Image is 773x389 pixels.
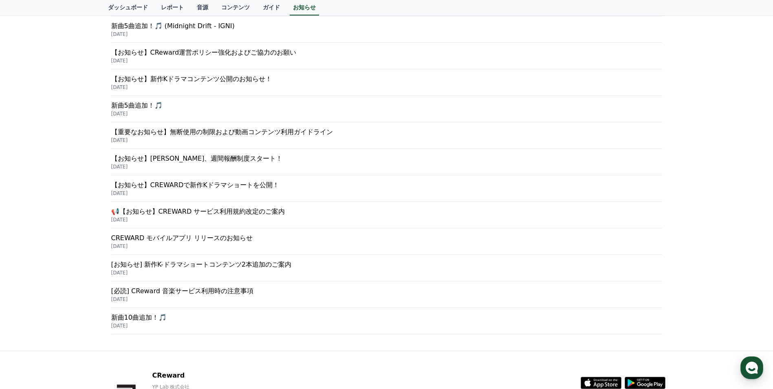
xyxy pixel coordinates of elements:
a: 新曲10曲追加！🎵 [DATE] [111,308,662,334]
p: 【お知らせ】CREWARDで新作Kドラマショートを公開！ [111,180,662,190]
a: Home [2,259,54,279]
a: CREWARD モバイルアプリ リリースのお知らせ [DATE] [111,228,662,255]
a: [必読] CReward 音楽サービス利用時の注意事項 [DATE] [111,281,662,308]
p: 新曲10曲追加！🎵 [111,313,662,323]
p: 📢【お知らせ】CREWARD サービス利用規約改定のご案内 [111,207,662,217]
p: [必読] CReward 音楽サービス利用時の注意事項 [111,286,662,296]
a: 【お知らせ】CReward運営ポリシー強化およびご協力のお願い [DATE] [111,43,662,69]
p: [DATE] [111,31,662,38]
p: 【重要なお知らせ】無断使用の制限および動画コンテンツ利用ガイドライン [111,127,662,137]
span: Settings [121,271,141,277]
a: 【お知らせ】新作Kドラマコンテンツ公開のお知らせ！ [DATE] [111,69,662,96]
p: [DATE] [111,164,662,170]
p: [DATE] [111,217,662,223]
p: CReward [152,371,270,380]
a: 新曲5曲追加！🎵 (Midnight Drift - IGNI) [DATE] [111,16,662,43]
p: CREWARD モバイルアプリ リリースのお知らせ [111,233,662,243]
p: 新曲5曲追加！🎵 [111,101,662,111]
p: 【お知らせ】[PERSON_NAME]、週間報酬制度スタート！ [111,154,662,164]
p: [DATE] [111,323,662,329]
p: [DATE] [111,296,662,303]
p: 【お知らせ】新作Kドラマコンテンツ公開のお知らせ！ [111,74,662,84]
span: Home [21,271,35,277]
span: Messages [68,271,92,278]
a: 📢【お知らせ】CREWARD サービス利用規約改定のご案内 [DATE] [111,202,662,228]
a: 【お知らせ】[PERSON_NAME]、週間報酬制度スタート！ [DATE] [111,149,662,175]
p: [DATE] [111,84,662,91]
a: [お知らせ] 新作K-ドラマショートコンテンツ2本追加のご案内 [DATE] [111,255,662,281]
a: 【重要なお知らせ】無断使用の制限および動画コンテンツ利用ガイドライン [DATE] [111,122,662,149]
p: [DATE] [111,57,662,64]
a: Messages [54,259,105,279]
p: [DATE] [111,190,662,197]
a: 【お知らせ】CREWARDで新作Kドラマショートを公開！ [DATE] [111,175,662,202]
p: [お知らせ] 新作K-ドラマショートコンテンツ2本追加のご案内 [111,260,662,270]
a: Settings [105,259,156,279]
a: 新曲5曲追加！🎵 [DATE] [111,96,662,122]
p: [DATE] [111,137,662,144]
p: [DATE] [111,111,662,117]
p: [DATE] [111,243,662,250]
p: 【お知らせ】CReward運営ポリシー強化およびご協力のお願い [111,48,662,57]
p: [DATE] [111,270,662,276]
p: 新曲5曲追加！🎵 (Midnight Drift - IGNI) [111,21,662,31]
